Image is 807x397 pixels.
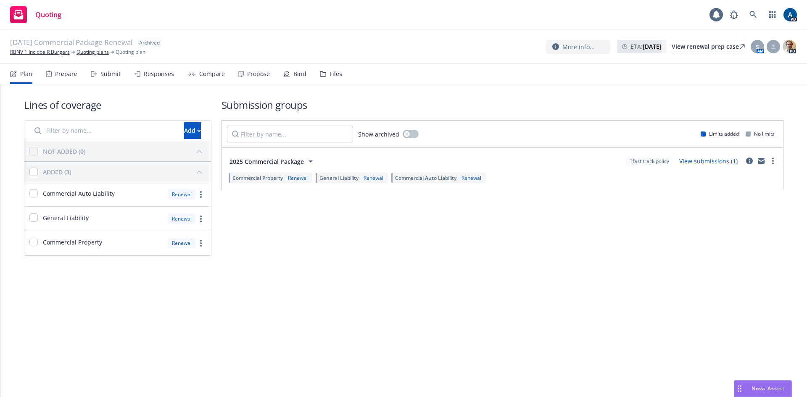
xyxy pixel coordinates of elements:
span: Nova Assist [752,385,785,392]
div: No limits [746,130,775,137]
a: RBNV 1 Inc dba R Burgers [10,48,70,56]
button: Add [184,122,201,139]
a: more [768,156,778,166]
a: circleInformation [744,156,754,166]
h1: Submission groups [222,98,783,112]
span: Commercial Auto Liability [395,174,456,181]
input: Filter by name... [29,122,179,139]
a: more [196,189,206,200]
span: [DATE] Commercial Package Renewal [10,37,132,48]
div: Prepare [55,71,77,77]
img: photo [783,8,797,21]
a: Report a Bug [725,6,742,23]
div: Bind [293,71,306,77]
span: Archived [139,39,160,47]
span: General Liability [43,213,89,222]
span: Quoting [35,11,61,18]
strong: [DATE] [643,42,662,50]
div: Renewal [286,174,309,181]
div: Renewal [168,189,196,200]
a: View renewal prep case [672,40,745,53]
h1: Lines of coverage [24,98,211,112]
span: Show archived [358,130,399,139]
span: Commercial Property [232,174,283,181]
button: NOT ADDED (0) [43,145,206,158]
div: Plan [20,71,32,77]
input: Filter by name... [227,126,353,142]
button: ADDED (3) [43,165,206,179]
div: Limits added [701,130,739,137]
span: ETA : [630,42,662,51]
div: Propose [247,71,270,77]
span: S [756,42,759,51]
a: Quoting plans [76,48,109,56]
a: mail [756,156,766,166]
span: 1 fast track policy [630,158,669,165]
span: 2025 Commercial Package [229,157,304,166]
a: View submissions (1) [679,157,738,165]
a: Switch app [764,6,781,23]
img: photo [783,40,796,53]
button: 2025 Commercial Package [227,153,318,170]
button: Nova Assist [734,380,792,397]
span: General Liability [319,174,359,181]
div: ADDED (3) [43,168,71,176]
span: More info... [562,42,595,51]
div: Responses [144,71,174,77]
div: Submit [100,71,121,77]
div: NOT ADDED (0) [43,147,85,156]
span: Commercial Property [43,238,102,247]
div: Renewal [362,174,385,181]
div: Files [330,71,342,77]
a: Quoting [7,3,65,26]
div: Renewal [168,238,196,248]
a: more [196,214,206,224]
div: Drag to move [734,381,745,397]
div: Renewal [168,213,196,224]
div: Renewal [460,174,483,181]
span: Quoting plan [116,48,145,56]
a: Search [745,6,762,23]
div: Compare [199,71,225,77]
span: Commercial Auto Liability [43,189,115,198]
a: more [196,238,206,248]
div: Add [184,123,201,139]
button: More info... [546,40,610,54]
